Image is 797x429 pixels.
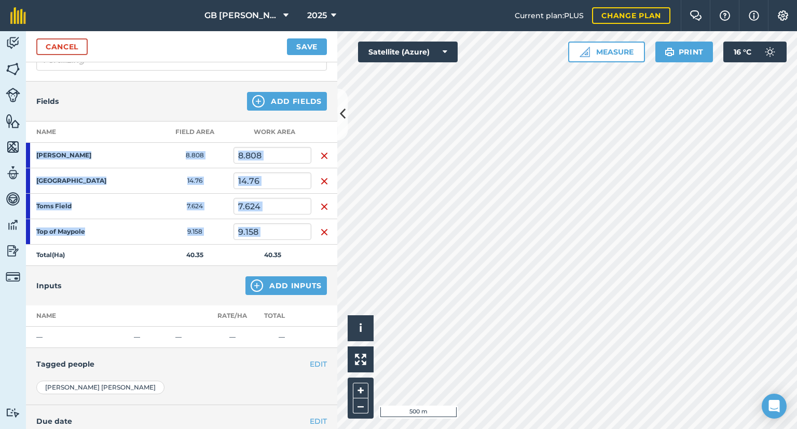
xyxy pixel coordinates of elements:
td: — [171,327,213,348]
img: svg+xml;base64,PHN2ZyB4bWxucz0iaHR0cDovL3d3dy53My5vcmcvMjAwMC9zdmciIHdpZHRoPSIxOSIgaGVpZ2h0PSIyNC... [665,46,675,58]
td: — [252,327,311,348]
img: Two speech bubbles overlapping with the left bubble in the forefront [690,10,702,21]
button: i [348,315,374,341]
td: 9.158 [156,219,233,245]
img: svg+xml;base64,PHN2ZyB4bWxucz0iaHR0cDovL3d3dy53My5vcmcvMjAwMC9zdmciIHdpZHRoPSIxNiIgaGVpZ2h0PSIyNC... [320,200,328,213]
img: fieldmargin Logo [10,7,26,24]
th: Total [252,305,311,327]
button: – [353,398,368,413]
a: Change plan [592,7,670,24]
h4: Fields [36,96,59,107]
img: svg+xml;base64,PHN2ZyB4bWxucz0iaHR0cDovL3d3dy53My5vcmcvMjAwMC9zdmciIHdpZHRoPSI1NiIgaGVpZ2h0PSI2MC... [6,61,20,77]
strong: [GEOGRAPHIC_DATA] [36,177,117,185]
strong: Total ( Ha ) [36,251,65,259]
img: svg+xml;base64,PHN2ZyB4bWxucz0iaHR0cDovL3d3dy53My5vcmcvMjAwMC9zdmciIHdpZHRoPSIxNyIgaGVpZ2h0PSIxNy... [749,9,759,22]
img: svg+xml;base64,PD94bWwgdmVyc2lvbj0iMS4wIiBlbmNvZGluZz0idXRmLTgiPz4KPCEtLSBHZW5lcmF0b3I6IEFkb2JlIE... [6,191,20,207]
span: GB [PERSON_NAME] Farms [204,9,279,22]
th: Field Area [156,122,233,143]
td: 7.624 [156,194,233,219]
button: Satellite (Azure) [358,42,458,62]
img: svg+xml;base64,PHN2ZyB4bWxucz0iaHR0cDovL3d3dy53My5vcmcvMjAwMC9zdmciIHdpZHRoPSIxNCIgaGVpZ2h0PSIyNC... [251,279,263,292]
span: i [359,321,362,334]
img: svg+xml;base64,PHN2ZyB4bWxucz0iaHR0cDovL3d3dy53My5vcmcvMjAwMC9zdmciIHdpZHRoPSIxNiIgaGVpZ2h0PSIyNC... [320,150,328,162]
h4: Due date [36,415,327,427]
img: svg+xml;base64,PD94bWwgdmVyc2lvbj0iMS4wIiBlbmNvZGluZz0idXRmLTgiPz4KPCEtLSBHZW5lcmF0b3I6IEFkb2JlIE... [6,88,20,102]
a: Cancel [36,38,88,55]
img: Ruler icon [580,47,590,57]
strong: Top of Maypole [36,227,117,236]
strong: 40.35 [264,251,281,259]
img: svg+xml;base64,PHN2ZyB4bWxucz0iaHR0cDovL3d3dy53My5vcmcvMjAwMC9zdmciIHdpZHRoPSIxNCIgaGVpZ2h0PSIyNC... [252,95,265,108]
td: — [26,327,130,348]
td: 14.76 [156,168,233,194]
img: svg+xml;base64,PD94bWwgdmVyc2lvbj0iMS4wIiBlbmNvZGluZz0idXRmLTgiPz4KPCEtLSBHZW5lcmF0b3I6IEFkb2JlIE... [6,408,20,418]
th: Name [26,305,130,327]
th: Rate/ Ha [213,305,252,327]
img: svg+xml;base64,PHN2ZyB4bWxucz0iaHR0cDovL3d3dy53My5vcmcvMjAwMC9zdmciIHdpZHRoPSI1NiIgaGVpZ2h0PSI2MC... [6,113,20,129]
img: svg+xml;base64,PD94bWwgdmVyc2lvbj0iMS4wIiBlbmNvZGluZz0idXRmLTgiPz4KPCEtLSBHZW5lcmF0b3I6IEFkb2JlIE... [6,165,20,181]
img: svg+xml;base64,PD94bWwgdmVyc2lvbj0iMS4wIiBlbmNvZGluZz0idXRmLTgiPz4KPCEtLSBHZW5lcmF0b3I6IEFkb2JlIE... [6,217,20,233]
button: EDIT [310,415,327,427]
img: svg+xml;base64,PHN2ZyB4bWxucz0iaHR0cDovL3d3dy53My5vcmcvMjAwMC9zdmciIHdpZHRoPSI1NiIgaGVpZ2h0PSI2MC... [6,139,20,155]
img: svg+xml;base64,PD94bWwgdmVyc2lvbj0iMS4wIiBlbmNvZGluZz0idXRmLTgiPz4KPCEtLSBHZW5lcmF0b3I6IEFkb2JlIE... [6,35,20,51]
img: svg+xml;base64,PHN2ZyB4bWxucz0iaHR0cDovL3d3dy53My5vcmcvMjAwMC9zdmciIHdpZHRoPSIxNiIgaGVpZ2h0PSIyNC... [320,175,328,187]
img: svg+xml;base64,PD94bWwgdmVyc2lvbj0iMS4wIiBlbmNvZGluZz0idXRmLTgiPz4KPCEtLSBHZW5lcmF0b3I6IEFkb2JlIE... [760,42,780,62]
button: 16 °C [723,42,787,62]
img: svg+xml;base64,PD94bWwgdmVyc2lvbj0iMS4wIiBlbmNvZGluZz0idXRmLTgiPz4KPCEtLSBHZW5lcmF0b3I6IEFkb2JlIE... [6,270,20,284]
div: [PERSON_NAME] [PERSON_NAME] [36,381,164,394]
td: — [213,327,252,348]
th: Name [26,122,156,143]
img: svg+xml;base64,PHN2ZyB4bWxucz0iaHR0cDovL3d3dy53My5vcmcvMjAwMC9zdmciIHdpZHRoPSIxNiIgaGVpZ2h0PSIyNC... [320,226,328,238]
img: svg+xml;base64,PD94bWwgdmVyc2lvbj0iMS4wIiBlbmNvZGluZz0idXRmLTgiPz4KPCEtLSBHZW5lcmF0b3I6IEFkb2JlIE... [6,243,20,259]
button: Add Inputs [245,276,327,295]
strong: 40.35 [186,251,203,259]
h4: Inputs [36,280,61,291]
img: A cog icon [777,10,789,21]
strong: Toms Field [36,202,117,210]
img: A question mark icon [719,10,731,21]
span: 16 ° C [734,42,751,62]
h4: Tagged people [36,358,327,370]
th: Work area [233,122,311,143]
button: Print [655,42,713,62]
button: Measure [568,42,645,62]
button: + [353,383,368,398]
button: Save [287,38,327,55]
span: 2025 [307,9,327,22]
img: Four arrows, one pointing top left, one top right, one bottom right and the last bottom left [355,354,366,365]
button: EDIT [310,358,327,370]
td: 8.808 [156,143,233,168]
strong: [PERSON_NAME] [36,151,117,159]
div: Open Intercom Messenger [762,394,787,419]
button: Add Fields [247,92,327,111]
td: — [130,327,171,348]
span: Current plan : PLUS [515,10,584,21]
